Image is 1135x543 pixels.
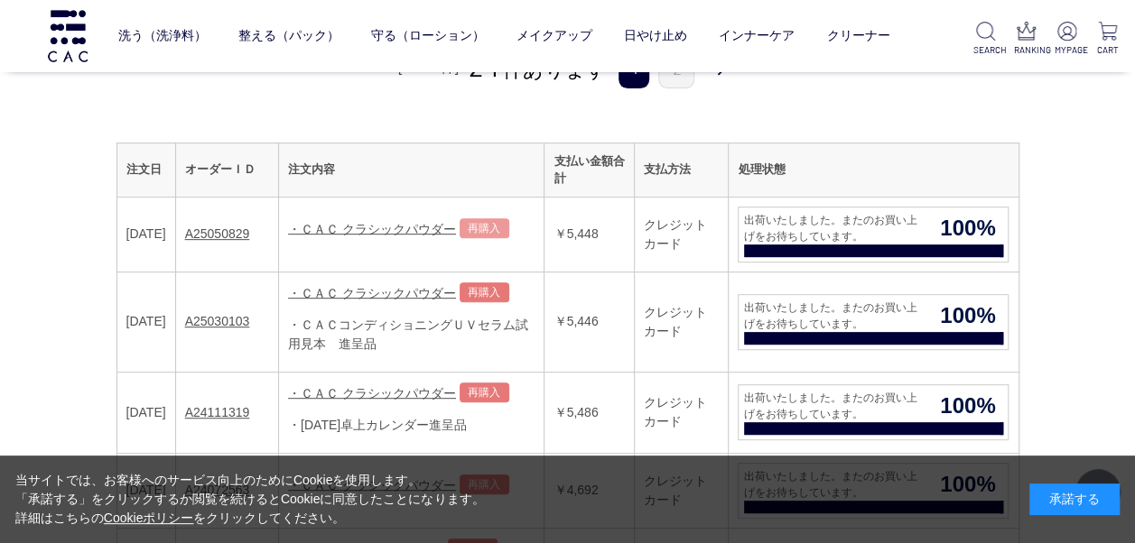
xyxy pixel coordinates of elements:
span: 出荷いたしました。またのお買い上げをお待ちしています。 [739,299,927,332]
a: A24111319 [185,405,250,419]
p: RANKING [1013,43,1039,57]
td: [DATE] [116,453,175,528]
a: 再購入 [460,382,509,402]
p: CART [1094,43,1121,57]
span: 100% [927,299,1008,332]
a: 再購入 [460,218,509,238]
th: 注文内容 [279,143,544,197]
th: 注文日 [116,143,175,197]
td: ￥4,692 [544,453,635,528]
a: 日やけ止め [624,14,687,59]
a: 整える（パック） [238,14,340,59]
a: インナーケア [719,14,795,59]
a: ・ＣＡＣ クラシックパウダー [288,285,456,299]
td: ￥5,448 [544,197,635,271]
img: logo [45,10,90,61]
a: A25050829 [185,226,250,241]
td: [DATE] [116,197,175,271]
td: クレジットカード [635,372,729,453]
td: クレジットカード [635,197,729,271]
a: MYPAGE [1054,22,1080,57]
a: ・ＣＡＣ クラシックパウダー [288,385,456,400]
div: ・[DATE]卓上カレンダー進呈品 [288,416,535,435]
a: クリーナー [826,14,889,59]
div: 当サイトでは、お客様へのサービス向上のためにCookieを使用します。 「承諾する」をクリックするか閲覧を続けるとCookieに同意したことになります。 詳細はこちらの をクリックしてください。 [15,471,485,528]
a: CART [1094,22,1121,57]
td: ￥5,446 [544,271,635,372]
td: クレジットカード [635,453,729,528]
span: 出荷いたしました。またのお買い上げをお待ちしています。 [739,212,927,244]
p: SEARCH [973,43,1000,57]
div: 承諾する [1029,483,1120,515]
td: クレジットカード [635,271,729,372]
a: A25030103 [185,314,250,328]
th: 支払い金額合計 [544,143,635,197]
td: [DATE] [116,372,175,453]
th: 処理状態 [729,143,1019,197]
td: ￥5,486 [544,372,635,453]
a: メイクアップ [516,14,592,59]
a: ・ＣＡＣ クラシックパウダー [288,221,456,235]
td: [DATE] [116,271,175,372]
span: 出荷いたしました。またのお買い上げをお待ちしています。 [739,390,927,422]
div: ・ＣＡＣコンディショニングＵＶセラム試用見本 進呈品 [288,316,535,354]
a: 出荷いたしました。またのお買い上げをお待ちしています。 100% [738,294,1009,350]
p: MYPAGE [1054,43,1080,57]
a: RANKING [1013,22,1039,57]
span: 100% [927,212,1008,244]
a: 守る（ローション） [371,14,485,59]
a: 出荷いたしました。またのお買い上げをお待ちしています。 100% [738,207,1009,262]
a: 再購入 [460,282,509,302]
span: 100% [927,390,1008,422]
a: Cookieポリシー [104,511,194,525]
th: オーダーＩＤ [175,143,278,197]
th: 支払方法 [635,143,729,197]
a: 出荷いたしました。またのお買い上げをお待ちしています。 100% [738,384,1009,440]
a: 洗う（洗浄料） [118,14,207,59]
a: SEARCH [973,22,1000,57]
